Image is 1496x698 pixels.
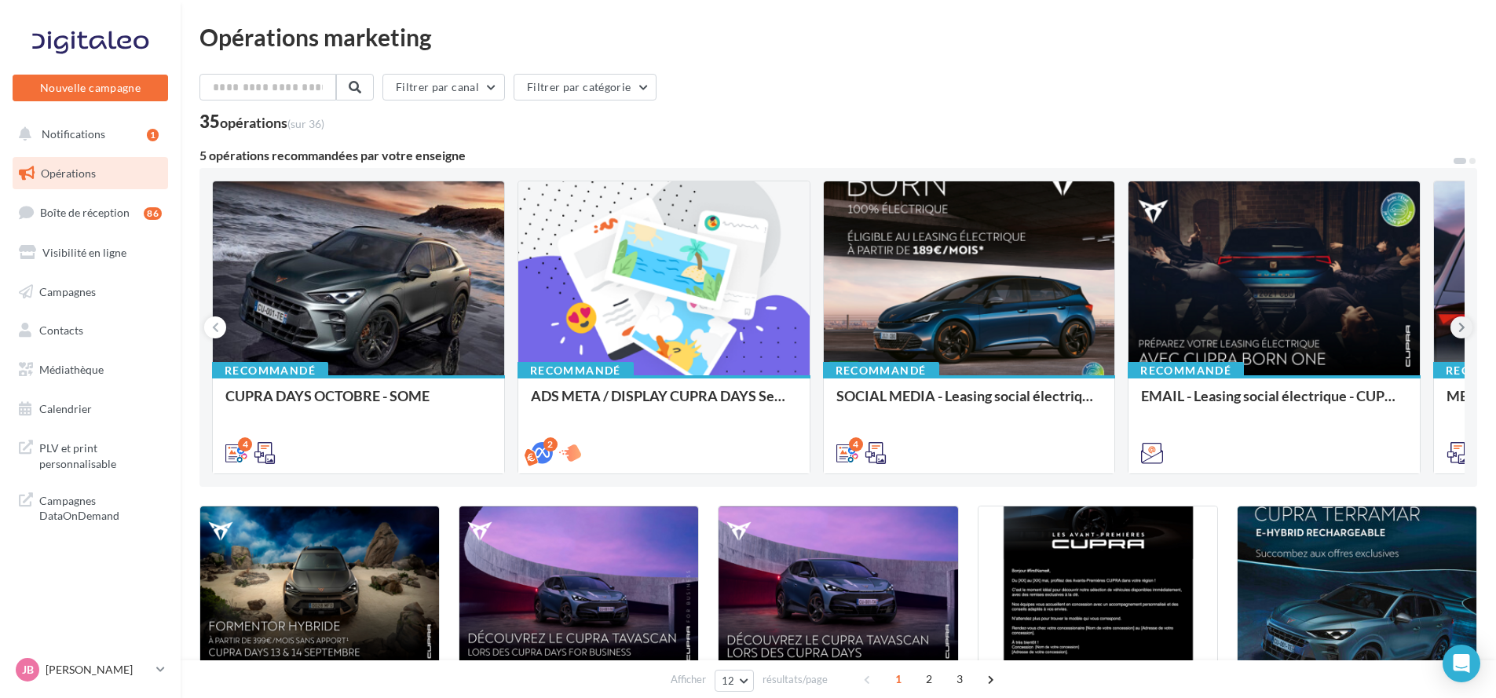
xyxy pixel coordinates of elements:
[40,206,130,219] span: Boîte de réception
[39,490,162,524] span: Campagnes DataOnDemand
[382,74,505,100] button: Filtrer par canal
[518,362,634,379] div: Recommandé
[9,276,171,309] a: Campagnes
[1141,388,1407,419] div: EMAIL - Leasing social électrique - CUPRA Born One
[39,402,92,415] span: Calendrier
[849,437,863,451] div: 4
[199,25,1477,49] div: Opérations marketing
[916,667,942,692] span: 2
[39,323,83,337] span: Contacts
[147,129,159,141] div: 1
[46,662,150,678] p: [PERSON_NAME]
[212,362,328,379] div: Recommandé
[836,388,1103,419] div: SOCIAL MEDIA - Leasing social électrique - CUPRA Born
[9,157,171,190] a: Opérations
[225,388,492,419] div: CUPRA DAYS OCTOBRE - SOME
[9,196,171,229] a: Boîte de réception86
[9,236,171,269] a: Visibilité en ligne
[287,117,324,130] span: (sur 36)
[220,115,324,130] div: opérations
[671,672,706,687] span: Afficher
[9,393,171,426] a: Calendrier
[715,670,755,692] button: 12
[763,672,828,687] span: résultats/page
[9,484,171,530] a: Campagnes DataOnDemand
[823,362,939,379] div: Recommandé
[39,284,96,298] span: Campagnes
[514,74,657,100] button: Filtrer par catégorie
[42,127,105,141] span: Notifications
[543,437,558,451] div: 2
[9,353,171,386] a: Médiathèque
[1128,362,1244,379] div: Recommandé
[13,655,168,685] a: JB [PERSON_NAME]
[22,662,34,678] span: JB
[9,314,171,347] a: Contacts
[199,113,324,130] div: 35
[42,246,126,259] span: Visibilité en ligne
[238,437,252,451] div: 4
[886,667,911,692] span: 1
[41,166,96,180] span: Opérations
[39,437,162,471] span: PLV et print personnalisable
[39,363,104,376] span: Médiathèque
[947,667,972,692] span: 3
[144,207,162,220] div: 86
[1443,645,1480,682] div: Open Intercom Messenger
[722,674,735,687] span: 12
[9,118,165,151] button: Notifications 1
[9,431,171,477] a: PLV et print personnalisable
[13,75,168,101] button: Nouvelle campagne
[199,149,1452,162] div: 5 opérations recommandées par votre enseigne
[531,388,797,419] div: ADS META / DISPLAY CUPRA DAYS Septembre 2025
